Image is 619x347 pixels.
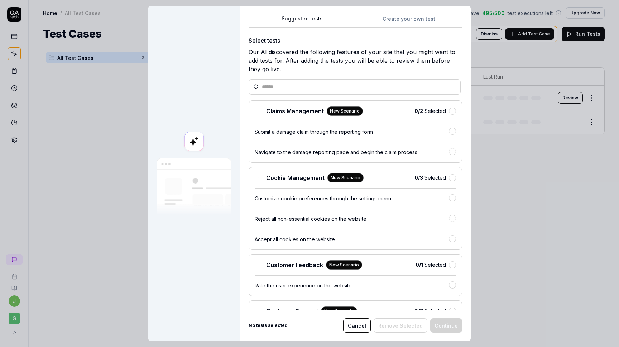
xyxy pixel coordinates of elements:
[255,215,449,223] div: Reject all non-essential cookies on the website
[321,306,357,316] div: New Scenario
[414,175,423,181] b: 0 / 3
[430,318,462,333] button: Continue
[414,307,446,315] span: Selected
[416,261,446,268] span: Selected
[249,36,462,45] div: Select tests
[414,107,446,115] span: Selected
[249,15,355,28] button: Suggested tests
[374,318,427,333] button: Remove Selected
[266,173,325,182] span: Cookie Management
[266,261,323,269] span: Customer Feedback
[157,158,231,215] img: Our AI scans your site and suggests things to test
[327,173,364,182] div: New Scenario
[255,282,449,289] div: Rate the user experience on the website
[414,174,446,181] span: Selected
[414,108,423,114] b: 0 / 2
[255,236,449,243] div: Accept all cookies on the website
[249,48,462,73] div: Our AI discovered the following features of your site that you might want to add tests for. After...
[326,260,362,270] div: New Scenario
[343,318,371,333] button: Cancel
[255,148,449,156] div: Navigate to the damage reporting page and begin the claim process
[266,107,324,115] span: Claims Management
[255,128,449,136] div: Submit a damage claim through the reporting form
[255,195,449,202] div: Customize cookie preferences through the settings menu
[327,106,363,116] div: New Scenario
[249,322,288,329] b: No tests selected
[355,15,462,28] button: Create your own test
[416,262,423,268] b: 0 / 1
[266,307,318,315] span: Customer Support
[414,308,423,314] b: 0 / 7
